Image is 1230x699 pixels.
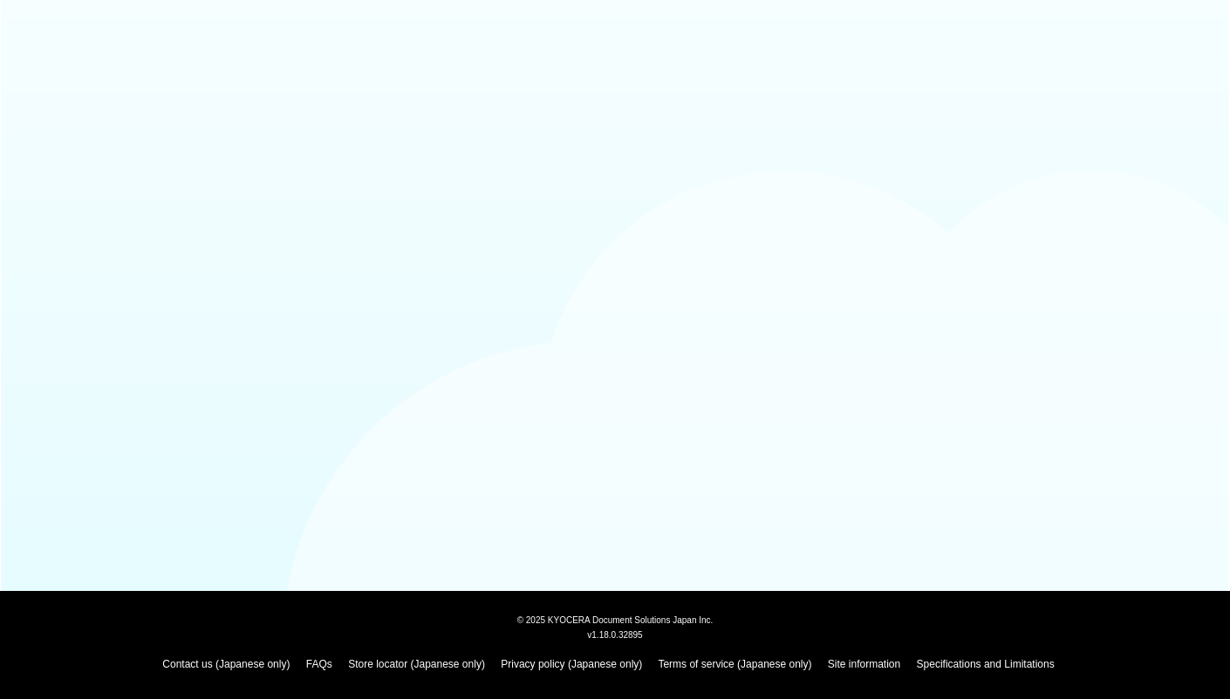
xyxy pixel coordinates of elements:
a: Privacy policy (Japanese only) [501,658,642,670]
a: FAQs [306,658,332,670]
a: Contact us (Japanese only) [162,658,290,670]
span: v1.18.0.32895 [587,629,642,640]
a: Terms of service (Japanese only) [658,658,811,670]
a: Store locator (Japanese only) [348,658,485,670]
a: Site information [828,658,900,670]
span: © 2025 KYOCERA Document Solutions Japan Inc. [517,614,714,625]
a: Specifications and Limitations [917,658,1055,670]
